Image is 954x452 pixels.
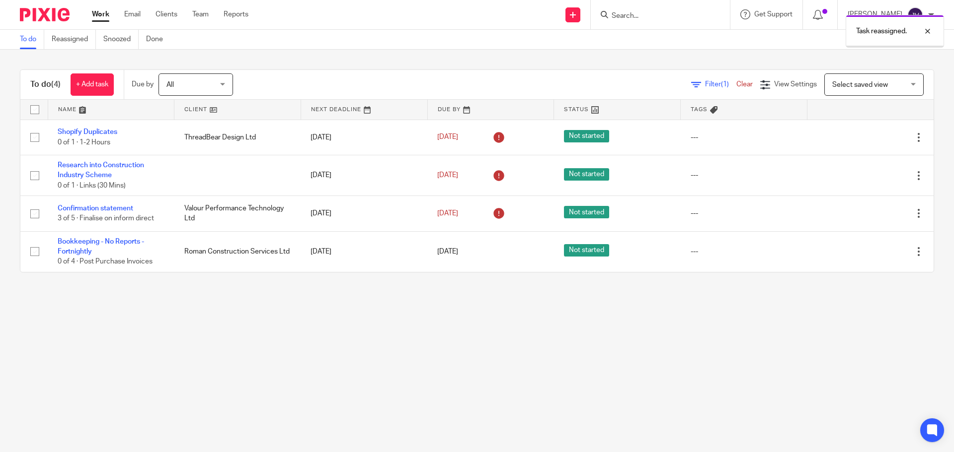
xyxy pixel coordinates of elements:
span: Not started [564,206,609,218]
span: 0 of 1 · Links (30 Mins) [58,182,126,189]
span: Not started [564,130,609,142]
td: Roman Construction Services Ltd [174,231,301,272]
a: To do [20,30,44,49]
td: [DATE] [301,155,427,195]
td: [DATE] [301,196,427,231]
a: Work [92,9,109,19]
div: --- [691,132,797,142]
img: svg%3E [907,7,923,23]
span: [DATE] [437,172,458,179]
img: Pixie [20,8,70,21]
span: 3 of 5 · Finalise on inform direct [58,215,154,222]
div: --- [691,208,797,218]
h1: To do [30,79,61,90]
span: [DATE] [437,134,458,141]
span: [DATE] [437,210,458,217]
span: 0 of 4 · Post Purchase Invoices [58,258,153,265]
a: Clients [156,9,177,19]
span: [DATE] [437,248,458,255]
span: Select saved view [832,81,888,88]
div: --- [691,170,797,180]
a: Shopify Duplicates [58,129,117,135]
div: --- [691,247,797,257]
span: (4) [51,80,61,88]
a: Reports [224,9,248,19]
a: Clear [736,81,753,88]
a: Confirmation statement [58,205,133,212]
td: [DATE] [301,120,427,155]
a: Snoozed [103,30,139,49]
td: Valour Performance Technology Ltd [174,196,301,231]
a: Bookkeeping - No Reports - Fortnightly [58,238,144,255]
span: Not started [564,168,609,181]
span: Not started [564,244,609,257]
a: Team [192,9,209,19]
span: Tags [691,107,708,112]
td: [DATE] [301,231,427,272]
p: Due by [132,79,154,89]
span: Filter [705,81,736,88]
span: All [166,81,174,88]
span: (1) [721,81,729,88]
a: Research into Construction Industry Scheme [58,162,144,179]
td: ThreadBear Design Ltd [174,120,301,155]
span: View Settings [774,81,817,88]
a: Email [124,9,141,19]
a: Reassigned [52,30,96,49]
a: + Add task [71,73,114,96]
span: 0 of 1 · 1-2 Hours [58,139,110,146]
p: Task reassigned. [856,26,907,36]
a: Done [146,30,170,49]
